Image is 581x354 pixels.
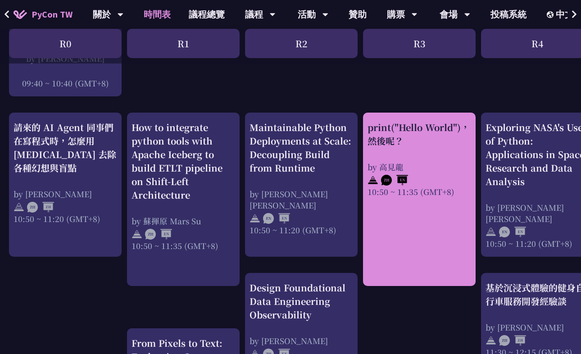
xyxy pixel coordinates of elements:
[486,335,496,346] img: svg+xml;base64,PHN2ZyB4bWxucz0iaHR0cDovL3d3dy53My5vcmcvMjAwMC9zdmciIHdpZHRoPSIyNCIgaGVpZ2h0PSIyNC...
[250,224,353,236] div: 10:50 ~ 11:20 (GMT+8)
[127,29,240,58] div: R1
[14,121,117,175] div: 請來的 AI Agent 同事們在寫程式時，怎麼用 [MEDICAL_DATA] 去除各種幻想與盲點
[14,202,24,213] img: svg+xml;base64,PHN2ZyB4bWxucz0iaHR0cDovL3d3dy53My5vcmcvMjAwMC9zdmciIHdpZHRoPSIyNCIgaGVpZ2h0PSIyNC...
[132,121,235,202] div: How to integrate python tools with Apache Iceberg to build ETLT pipeline on Shift-Left Architecture
[486,227,496,237] img: svg+xml;base64,PHN2ZyB4bWxucz0iaHR0cDovL3d3dy53My5vcmcvMjAwMC9zdmciIHdpZHRoPSIyNCIgaGVpZ2h0PSIyNC...
[368,161,471,172] div: by 高見龍
[14,10,27,19] img: Home icon of PyCon TW 2025
[250,335,353,346] div: by [PERSON_NAME]
[250,188,353,211] div: by [PERSON_NAME] [PERSON_NAME]
[132,229,142,240] img: svg+xml;base64,PHN2ZyB4bWxucz0iaHR0cDovL3d3dy53My5vcmcvMjAwMC9zdmciIHdpZHRoPSIyNCIgaGVpZ2h0PSIyNC...
[250,121,353,249] a: Maintainable Python Deployments at Scale: Decoupling Build from Runtime by [PERSON_NAME] [PERSON_...
[250,213,260,224] img: svg+xml;base64,PHN2ZyB4bWxucz0iaHR0cDovL3d3dy53My5vcmcvMjAwMC9zdmciIHdpZHRoPSIyNCIgaGVpZ2h0PSIyNC...
[499,227,526,237] img: ENEN.5a408d1.svg
[14,77,117,89] div: 09:40 ~ 10:40 (GMT+8)
[368,186,471,197] div: 10:50 ~ 11:35 (GMT+8)
[14,188,117,200] div: by [PERSON_NAME]
[250,121,353,175] div: Maintainable Python Deployments at Scale: Decoupling Build from Runtime
[9,29,122,58] div: R0
[245,29,358,58] div: R2
[363,29,476,58] div: R3
[263,213,290,224] img: ENEN.5a408d1.svg
[368,121,471,278] a: print("Hello World")，然後呢？ by 高見龍 10:50 ~ 11:35 (GMT+8)
[368,175,378,186] img: svg+xml;base64,PHN2ZyB4bWxucz0iaHR0cDovL3d3dy53My5vcmcvMjAwMC9zdmciIHdpZHRoPSIyNCIgaGVpZ2h0PSIyNC...
[368,121,471,148] div: print("Hello World")，然後呢？
[5,3,82,26] a: PyCon TW
[132,240,235,251] div: 10:50 ~ 11:35 (GMT+8)
[499,335,526,346] img: ZHZH.38617ef.svg
[132,215,235,227] div: by 蘇揮原 Mars Su
[27,202,54,213] img: ZHZH.38617ef.svg
[547,11,556,18] img: Locale Icon
[14,121,117,249] a: 請來的 AI Agent 同事們在寫程式時，怎麼用 [MEDICAL_DATA] 去除各種幻想與盲點 by [PERSON_NAME] 10:50 ~ 11:20 (GMT+8)
[14,213,117,224] div: 10:50 ~ 11:20 (GMT+8)
[132,121,235,278] a: How to integrate python tools with Apache Iceberg to build ETLT pipeline on Shift-Left Architectu...
[32,8,73,21] span: PyCon TW
[381,175,408,186] img: ZHEN.371966e.svg
[250,281,353,322] div: Design Foundational Data Engineering Observability
[145,229,172,240] img: ZHEN.371966e.svg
